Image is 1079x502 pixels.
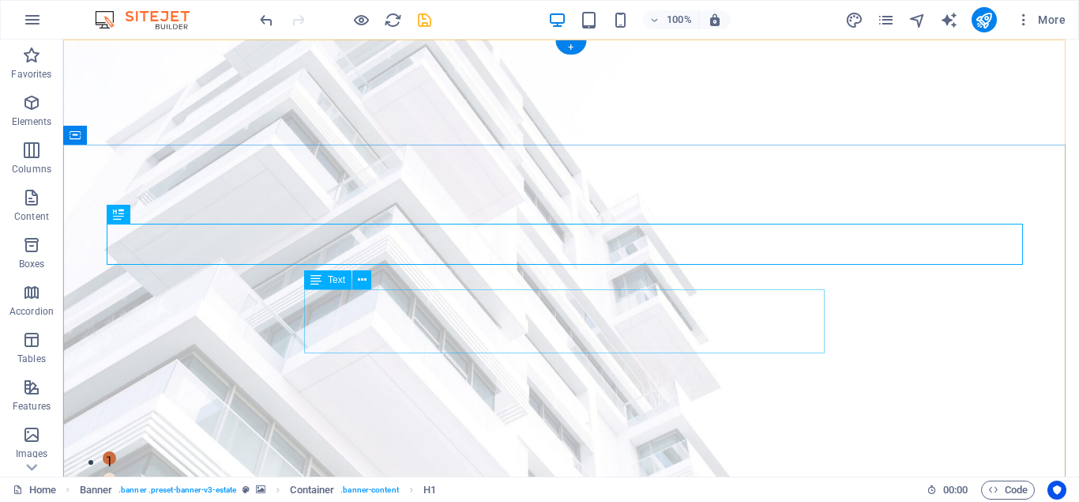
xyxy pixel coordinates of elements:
[242,485,250,494] i: This element is a customizable preset
[927,481,968,500] h6: Session time
[384,11,402,29] i: Reload page
[954,484,957,496] span: :
[943,481,968,500] span: 00 00
[975,11,993,29] i: Publish
[908,10,927,29] button: navigator
[1047,481,1066,500] button: Usercentrics
[80,481,436,500] nav: breadcrumb
[555,40,586,55] div: +
[91,10,209,29] img: Editor Logo
[415,11,434,29] i: Save (Ctrl+S)
[19,258,45,270] p: Boxes
[80,481,113,500] span: Click to select. Double-click to edit
[118,481,236,500] span: . banner .preset-banner-v3-estate
[383,10,402,29] button: reload
[1016,12,1066,28] span: More
[877,11,895,29] i: Pages (Ctrl+Alt+S)
[845,10,864,29] button: design
[39,433,53,447] button: 2
[258,11,276,29] i: Undo: Edit headline (Ctrl+Z)
[708,13,722,27] i: On resize automatically adjust zoom level to fit chosen device.
[415,10,434,29] button: save
[423,481,436,500] span: Click to select. Double-click to edit
[9,305,54,318] p: Accordion
[972,7,997,32] button: publish
[256,485,265,494] i: This element contains a background
[940,11,958,29] i: AI Writer
[14,210,49,223] p: Content
[290,481,334,500] span: Click to select. Double-click to edit
[257,10,276,29] button: undo
[845,11,863,29] i: Design (Ctrl+Alt+Y)
[39,412,53,425] button: 1
[1009,7,1072,32] button: More
[17,353,46,365] p: Tables
[13,400,51,413] p: Features
[667,10,692,29] h6: 100%
[340,481,398,500] span: . banner-content
[12,163,51,176] p: Columns
[13,481,56,500] a: Click to cancel selection. Double-click to open Pages
[11,68,51,81] p: Favorites
[16,447,48,460] p: Images
[643,10,699,29] button: 100%
[877,10,896,29] button: pages
[981,481,1035,500] button: Code
[940,10,959,29] button: text_generator
[988,481,1028,500] span: Code
[328,275,345,285] span: Text
[12,115,52,128] p: Elements
[908,11,927,29] i: Navigator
